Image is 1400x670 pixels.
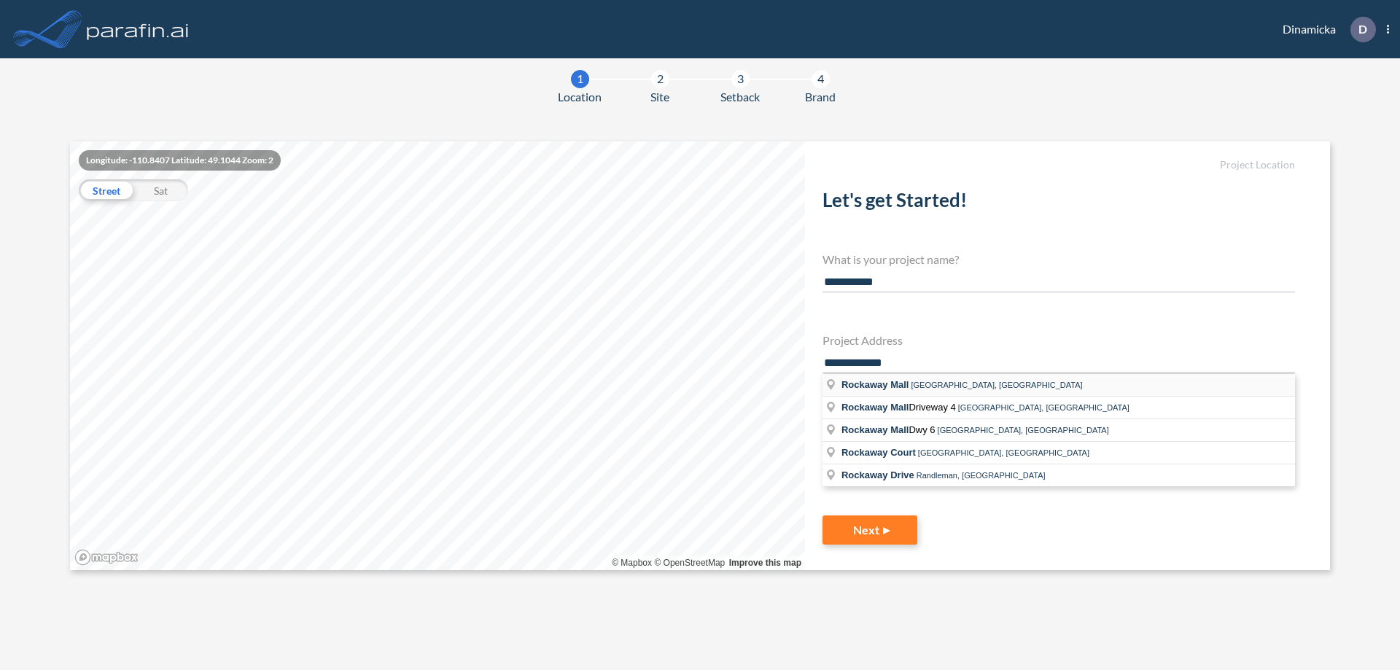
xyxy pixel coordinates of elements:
a: Improve this map [729,558,801,568]
span: [GEOGRAPHIC_DATA], [GEOGRAPHIC_DATA] [918,448,1089,457]
canvas: Map [70,141,805,570]
span: [GEOGRAPHIC_DATA], [GEOGRAPHIC_DATA] [958,403,1129,412]
button: Next [822,515,917,545]
a: Mapbox homepage [74,549,139,566]
span: Dwy 6 [841,424,938,435]
img: logo [84,15,192,44]
span: Rockaway Court [841,447,916,458]
span: Setback [720,88,760,106]
span: Rockaway Mall [841,424,909,435]
a: Mapbox [612,558,652,568]
span: Randleman, [GEOGRAPHIC_DATA] [917,471,1046,480]
span: Brand [805,88,836,106]
div: Dinamicka [1261,17,1389,42]
div: 1 [571,70,589,88]
h5: Project Location [822,159,1295,171]
a: OpenStreetMap [654,558,725,568]
div: Sat [133,179,188,201]
span: Driveway 4 [841,402,958,413]
div: Street [79,179,133,201]
span: Rockaway Mall [841,402,909,413]
div: 2 [651,70,669,88]
span: [GEOGRAPHIC_DATA], [GEOGRAPHIC_DATA] [938,426,1109,435]
div: 4 [812,70,830,88]
h4: What is your project name? [822,252,1295,266]
p: D [1358,23,1367,36]
h2: Let's get Started! [822,189,1295,217]
span: Rockaway Mall [841,379,909,390]
span: Rockaway Drive [841,470,914,480]
span: Location [558,88,602,106]
span: [GEOGRAPHIC_DATA], [GEOGRAPHIC_DATA] [911,381,1082,389]
div: 3 [731,70,750,88]
div: Longitude: -110.8407 Latitude: 49.1044 Zoom: 2 [79,150,281,171]
h4: Project Address [822,333,1295,347]
span: Site [650,88,669,106]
